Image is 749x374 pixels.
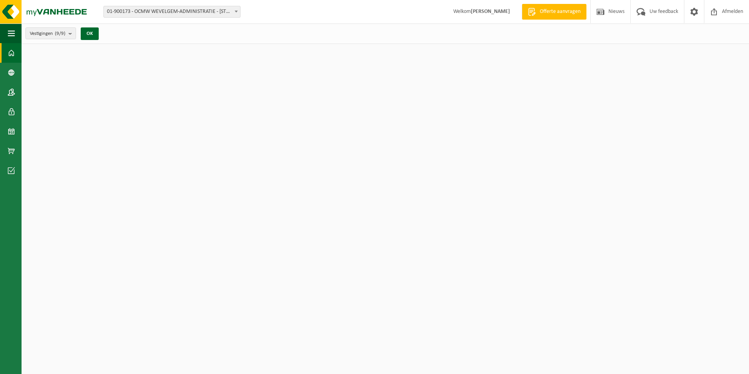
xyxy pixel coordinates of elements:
[25,27,76,39] button: Vestigingen(9/9)
[55,31,65,36] count: (9/9)
[81,27,99,40] button: OK
[471,9,510,15] strong: [PERSON_NAME]
[30,28,65,40] span: Vestigingen
[104,6,240,17] span: 01-900173 - OCMW WEVELGEM-ADMINISTRATIE - 8560 WEVELGEM, DEKEN JONCKHEERESTRAAT 9
[103,6,241,18] span: 01-900173 - OCMW WEVELGEM-ADMINISTRATIE - 8560 WEVELGEM, DEKEN JONCKHEERESTRAAT 9
[522,4,586,20] a: Offerte aanvragen
[538,8,583,16] span: Offerte aanvragen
